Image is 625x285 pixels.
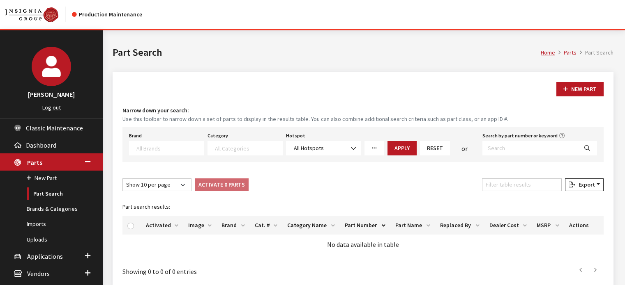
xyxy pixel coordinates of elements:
span: All Hotspots [286,141,361,155]
span: All Hotspots [294,144,324,152]
caption: Part search results: [122,198,604,216]
th: Cat. #: activate to sort column ascending [250,216,283,235]
a: Log out [42,104,61,111]
input: Filter table results [482,178,562,191]
td: No data available in table [122,235,604,254]
th: Part Number: activate to sort column descending [340,216,390,235]
th: Activated: activate to sort column ascending [141,216,183,235]
h1: Part Search [113,45,541,60]
textarea: Search [136,144,204,152]
li: Part Search [577,48,613,57]
a: Insignia Group logo [5,7,72,22]
th: Image: activate to sort column ascending [183,216,217,235]
a: More Filters [364,141,384,155]
span: All Hotspots [291,144,356,153]
span: Parts [27,158,42,166]
button: New Part [556,82,604,96]
button: Export [565,178,604,191]
button: Search [577,141,597,155]
small: Use this toolbar to narrow down a set of parts to display in the results table. You can also comb... [122,115,604,123]
span: Vendors [27,269,50,278]
textarea: Search [215,144,282,152]
span: Applications [27,252,63,260]
th: MSRP: activate to sort column ascending [532,216,564,235]
h3: [PERSON_NAME] [8,89,95,99]
img: Kirsten Dart [32,47,71,86]
label: Category [208,132,228,139]
label: Brand [129,132,142,139]
span: Classic Maintenance [26,124,83,132]
button: Reset [420,141,450,155]
h4: Narrow down your search: [122,106,604,115]
button: Apply [387,141,417,155]
span: Dashboard [26,141,56,149]
div: or [450,144,479,153]
label: Search by part number or keyword [482,132,558,139]
div: Production Maintenance [72,10,142,19]
th: Actions [564,216,594,235]
th: Replaced By: activate to sort column ascending [435,216,484,235]
th: Dealer Cost: activate to sort column ascending [484,216,532,235]
img: Catalog Maintenance [5,7,58,22]
input: Search [482,141,578,155]
li: Parts [555,48,577,57]
span: Select a Brand [129,141,204,155]
span: Select a Category [208,141,283,155]
th: Brand: activate to sort column ascending [217,216,250,235]
label: Hotspot [286,132,305,139]
a: Home [541,49,555,56]
th: Part Name: activate to sort column ascending [390,216,435,235]
th: Category Name: activate to sort column ascending [282,216,340,235]
span: Export [575,181,595,188]
div: Showing 0 to 0 of 0 entries [122,261,317,276]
